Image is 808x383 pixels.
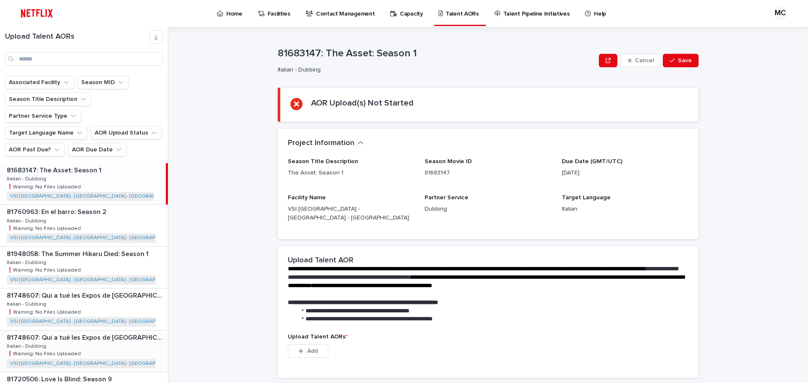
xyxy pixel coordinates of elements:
[7,308,82,315] p: ❗️Warning: No Files Uploaded
[562,158,622,164] span: Due Date (GMT/UTC)
[10,319,181,325] a: VSI [GEOGRAPHIC_DATA] - [GEOGRAPHIC_DATA] - [GEOGRAPHIC_DATA]
[7,165,103,174] p: 81683147: The Asset: Season 1
[311,98,414,108] h2: AOR Upload(s) Not Started
[7,290,166,300] p: 81748607: Qui a tué les Expos de Montréal? (Who Killed the Montreal Expos?)
[5,109,81,123] button: Partner Service Type
[278,48,595,60] p: 81683147: The Asset: Season 1
[425,195,468,201] span: Partner Service
[288,139,354,148] h2: Project Information
[10,361,181,367] a: VSI [GEOGRAPHIC_DATA] - [GEOGRAPHIC_DATA] - [GEOGRAPHIC_DATA]
[10,193,181,199] a: VSI [GEOGRAPHIC_DATA] - [GEOGRAPHIC_DATA] - [GEOGRAPHIC_DATA]
[7,182,82,190] p: ❗️Warning: No Files Uploaded
[425,205,551,214] p: Dubbing
[288,205,415,222] p: VSI [GEOGRAPHIC_DATA] - [GEOGRAPHIC_DATA] - [GEOGRAPHIC_DATA]
[288,256,353,265] h2: Upload Talent AOR
[678,58,692,63] span: Save
[425,169,551,177] p: 81683147
[562,205,688,214] p: Italian
[5,52,163,66] input: Search
[663,54,699,67] button: Save
[7,206,108,216] p: 81760963: En el barro: Season 2
[7,248,150,258] p: 81948058: The Summer Hikaru Died: Season 1
[10,277,181,283] a: VSI [GEOGRAPHIC_DATA] - [GEOGRAPHIC_DATA] - [GEOGRAPHIC_DATA]
[562,195,611,201] span: Target Language
[7,224,82,232] p: ❗️Warning: No Files Uploaded
[278,66,592,74] p: Italian - Dubbing
[7,342,48,349] p: Italian - Dubbing
[7,217,48,224] p: Italian - Dubbing
[562,169,688,177] p: [DATE]
[773,7,787,20] div: MC
[7,349,82,357] p: ❗️Warning: No Files Uploaded
[288,169,415,177] p: The Asset: Season 1
[5,76,74,89] button: Associated Facility
[288,195,326,201] span: Facility Name
[7,174,48,182] p: Italian - Dubbing
[68,143,127,156] button: AOR Due Date
[17,5,57,22] img: ifQbXi3ZQGMSEF7WDB7W
[288,334,348,340] span: Upload Talent AORs
[288,158,358,164] span: Season Title Description
[77,76,129,89] button: Season MID
[425,158,472,164] span: Season Movie ID
[307,348,318,354] span: Add
[7,300,48,307] p: Italian - Dubbing
[635,58,654,63] span: Cancel
[288,139,364,148] button: Project Information
[7,258,48,266] p: Italian - Dubbing
[288,344,328,358] button: Add
[5,92,91,106] button: Season Title Description
[5,143,65,156] button: AOR Past Due?
[10,235,181,241] a: VSI [GEOGRAPHIC_DATA] - [GEOGRAPHIC_DATA] - [GEOGRAPHIC_DATA]
[621,54,661,67] button: Cancel
[5,126,88,140] button: Target Language Name
[7,332,166,342] p: 81748607: Qui a tué les Expos de Montréal? (Who Killed the Montreal Expos?)
[5,32,149,42] h1: Upload Talent AORs
[91,126,162,140] button: AOR Upload Status
[7,266,82,273] p: ❗️Warning: No Files Uploaded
